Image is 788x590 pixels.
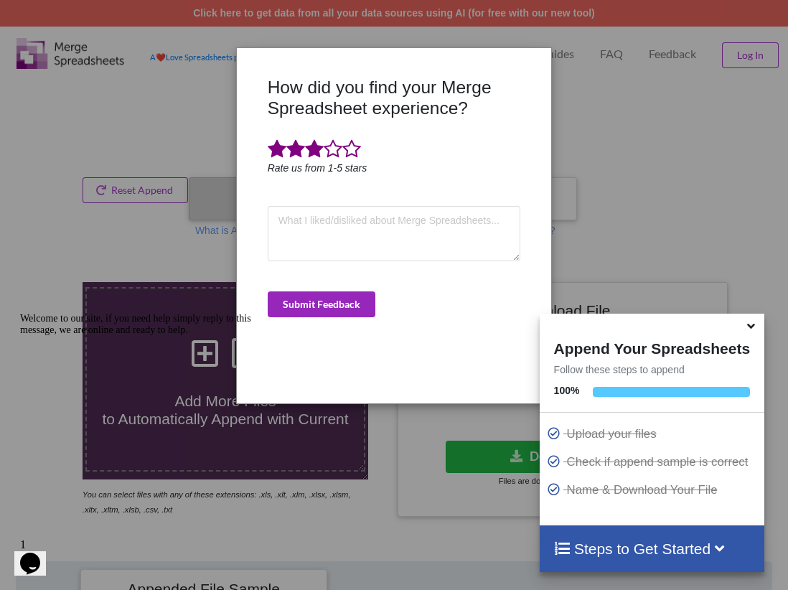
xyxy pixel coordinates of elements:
[547,425,761,443] p: Upload your files
[540,336,764,357] h4: Append Your Spreadsheets
[268,162,367,174] i: Rate us from 1-5 stars
[547,481,761,499] p: Name & Download Your File
[6,6,237,28] span: Welcome to our site, if you need help simply reply to this message, we are online and ready to help.
[6,6,264,29] div: Welcome to our site, if you need help simply reply to this message, we are online and ready to help.
[14,307,273,525] iframe: chat widget
[268,291,375,317] button: Submit Feedback
[14,533,60,576] iframe: chat widget
[540,362,764,377] p: Follow these steps to append
[554,385,580,396] b: 100 %
[268,77,521,119] h3: How did you find your Merge Spreadsheet experience?
[554,540,750,558] h4: Steps to Get Started
[547,453,761,471] p: Check if append sample is correct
